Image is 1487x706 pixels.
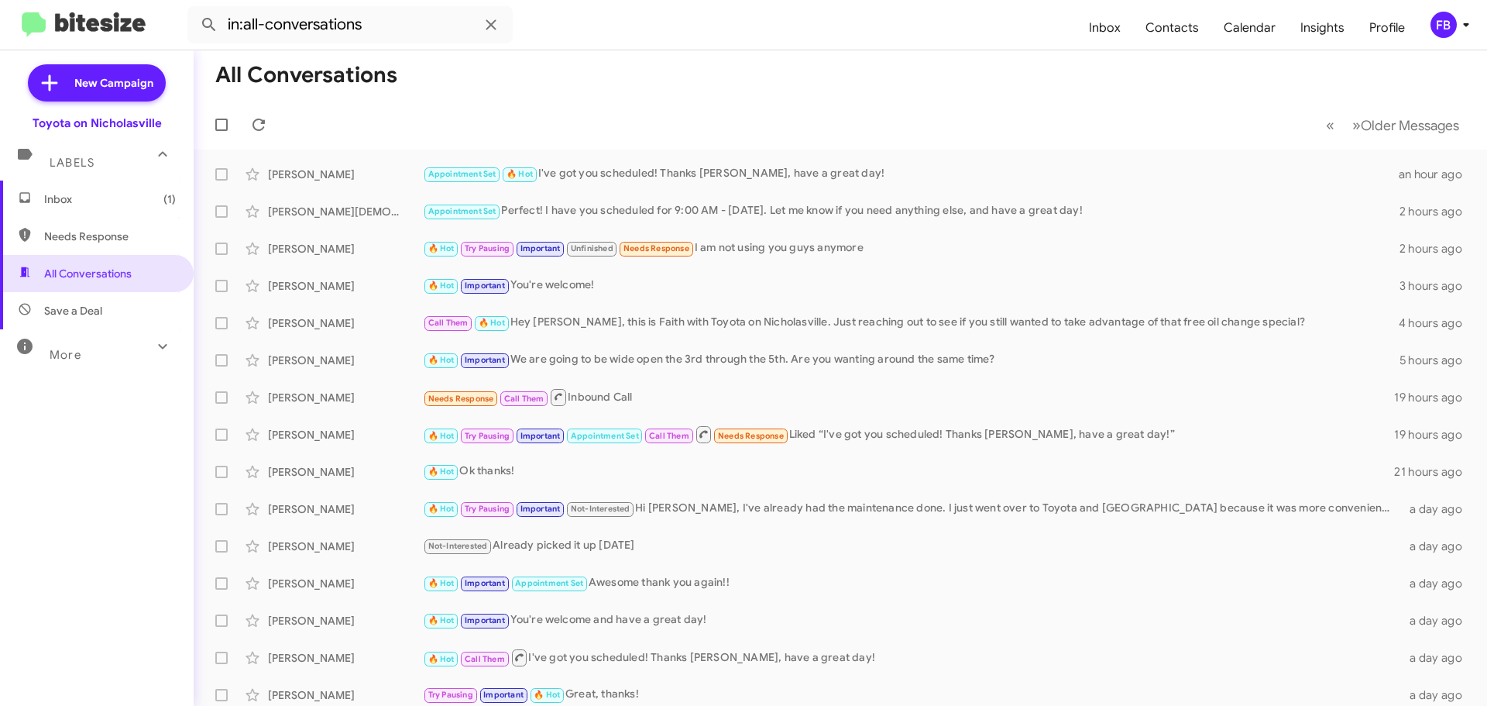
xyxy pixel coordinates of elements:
div: Awesome thank you again!! [423,574,1400,592]
div: Toyota on Nicholasville [33,115,162,131]
span: 🔥 Hot [428,578,455,588]
a: Inbox [1077,5,1133,50]
span: Important [465,615,505,625]
div: [PERSON_NAME] [268,576,423,591]
span: 🔥 Hot [428,504,455,514]
span: Call Them [428,318,469,328]
h1: All Conversations [215,63,397,88]
div: 4 hours ago [1399,315,1475,331]
div: [PERSON_NAME] [268,315,423,331]
div: 2 hours ago [1399,241,1475,257]
div: Hi [PERSON_NAME], I've already had the maintenance done. I just went over to Toyota and [GEOGRAPH... [423,500,1400,518]
a: Calendar [1211,5,1288,50]
span: Appointment Set [571,431,639,441]
div: I am not using you guys anymore [423,239,1399,257]
div: [PERSON_NAME] [268,427,423,443]
div: [PERSON_NAME] [268,650,423,666]
span: 🔥 Hot [428,281,455,291]
span: 🔥 Hot [428,243,455,253]
span: Try Pausing [465,431,510,441]
div: Inbound Call [423,387,1394,407]
a: Profile [1357,5,1417,50]
span: New Campaign [74,75,153,91]
div: a day ago [1400,576,1475,591]
a: Contacts [1133,5,1211,50]
div: a day ago [1400,687,1475,703]
span: Important [520,243,561,253]
span: (1) [163,191,176,207]
span: Try Pausing [465,504,510,514]
span: Labels [50,156,94,170]
span: Needs Response [44,229,176,244]
div: [PERSON_NAME] [268,390,423,405]
span: Save a Deal [44,303,102,319]
span: 🔥 Hot [534,690,560,700]
span: « [1326,115,1334,135]
div: [PERSON_NAME] [268,278,423,294]
span: Appointment Set [428,206,496,216]
span: 🔥 Hot [428,355,455,365]
div: an hour ago [1399,167,1475,182]
div: a day ago [1400,650,1475,666]
div: [PERSON_NAME][DEMOGRAPHIC_DATA] [268,204,423,219]
div: a day ago [1400,539,1475,554]
span: 🔥 Hot [428,615,455,625]
span: More [50,348,81,362]
div: Great, thanks! [423,686,1400,704]
span: Unfinished [571,243,613,253]
div: 3 hours ago [1399,278,1475,294]
div: Already picked it up [DATE] [423,537,1400,555]
span: Not-Interested [428,541,488,551]
span: » [1352,115,1361,135]
div: Perfect! I have you scheduled for 9:00 AM - [DATE]. Let me know if you need anything else, and ha... [423,202,1399,220]
button: FB [1417,12,1470,38]
div: [PERSON_NAME] [268,464,423,480]
span: 🔥 Hot [428,654,455,664]
span: Call Them [504,394,544,404]
span: Needs Response [428,394,494,404]
div: a day ago [1400,613,1475,629]
span: Older Messages [1361,117,1459,134]
span: 🔥 Hot [507,169,533,179]
span: Important [520,431,561,441]
div: You're welcome! [423,277,1399,294]
span: Call Them [649,431,689,441]
span: Needs Response [623,243,689,253]
div: Hey [PERSON_NAME], this is Faith with Toyota on Nicholasville. Just reaching out to see if you st... [423,314,1399,332]
div: 19 hours ago [1394,427,1475,443]
div: 19 hours ago [1394,390,1475,405]
div: [PERSON_NAME] [268,353,423,368]
div: Ok thanks! [423,463,1394,480]
span: Inbox [44,191,176,207]
span: 🔥 Hot [428,467,455,477]
div: [PERSON_NAME] [268,613,423,629]
span: Call Them [465,654,505,664]
span: Important [520,504,561,514]
a: Insights [1288,5,1357,50]
span: Important [483,690,524,700]
div: 2 hours ago [1399,204,1475,219]
div: I've got you scheduled! Thanks [PERSON_NAME], have a great day! [423,648,1400,667]
div: [PERSON_NAME] [268,687,423,703]
span: 🔥 Hot [428,431,455,441]
div: 5 hours ago [1399,353,1475,368]
div: You're welcome and have a great day! [423,611,1400,629]
div: [PERSON_NAME] [268,539,423,554]
span: Important [465,281,505,291]
div: [PERSON_NAME] [268,241,423,257]
span: 🔥 Hot [479,318,505,328]
div: I've got you scheduled! Thanks [PERSON_NAME], have a great day! [423,165,1399,183]
div: a day ago [1400,501,1475,517]
span: Not-Interested [571,504,630,514]
input: Search [187,6,513,43]
button: Next [1343,109,1468,141]
span: Appointment Set [428,169,496,179]
span: Needs Response [718,431,784,441]
div: Liked “I've got you scheduled! Thanks [PERSON_NAME], have a great day!” [423,425,1394,444]
div: We are going to be wide open the 3rd through the 5th. Are you wanting around the same time? [423,351,1399,369]
button: Previous [1317,109,1344,141]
